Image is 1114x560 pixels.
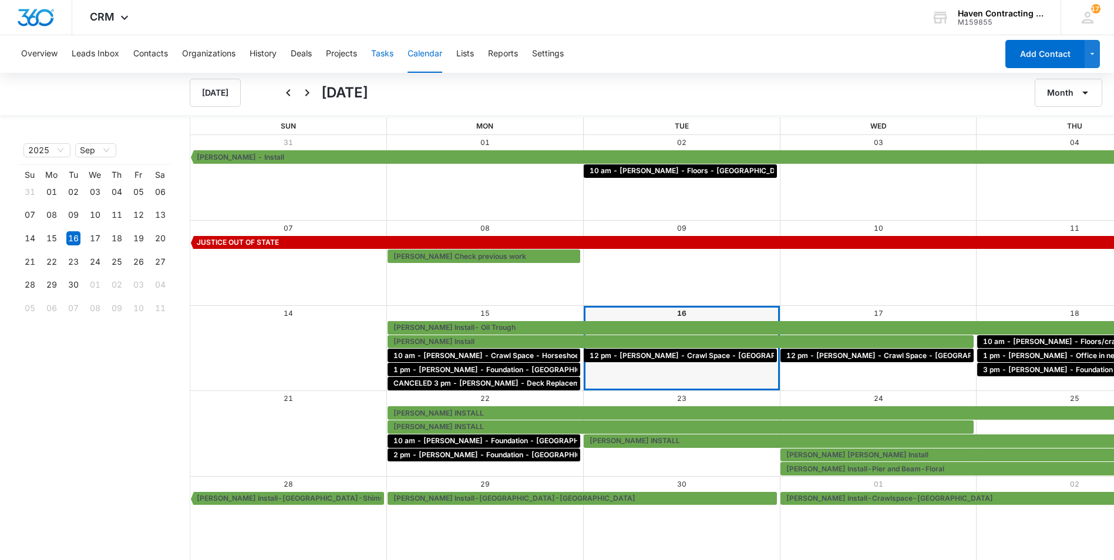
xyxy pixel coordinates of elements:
div: 01 [45,185,59,199]
span: Wed [870,122,887,130]
td: 2025-09-02 [62,180,84,204]
div: 03 [88,185,102,199]
td: 2025-09-24 [84,250,106,274]
td: 2025-09-27 [149,250,171,274]
td: 2025-09-04 [106,180,127,204]
div: 12 pm - Keith Price - Crawl Space - Myrtle, MO [783,350,971,361]
button: Overview [21,35,58,73]
a: 24 [874,394,883,403]
div: 09 [110,301,124,315]
span: [PERSON_NAME] Install- Oil Trough [393,322,516,333]
div: 29 [45,278,59,292]
td: 2025-09-01 [41,180,62,204]
td: 2025-09-05 [127,180,149,204]
div: 05 [132,185,146,199]
td: 2025-10-03 [127,274,149,297]
div: CANCELED 3 pm - Sharon McSpadden - Deck Replacement - Batesville [391,378,578,389]
a: 14 [284,309,293,318]
a: 30 [677,480,686,488]
div: 09 [66,208,80,222]
div: 12 pm - Jeff Pardeck - Crawl Space - Springfield, MO [587,350,774,361]
th: We [84,170,106,180]
span: 10 am - [PERSON_NAME] - Floors - [GEOGRAPHIC_DATA] [590,166,792,176]
span: Sun [281,122,296,130]
div: 07 [23,208,37,222]
span: 172 [1091,4,1100,14]
span: [PERSON_NAME] Install-[GEOGRAPHIC_DATA]-[GEOGRAPHIC_DATA] [393,493,635,504]
a: 15 [480,309,490,318]
span: [PERSON_NAME] INSTALL [393,408,484,419]
a: 18 [1070,309,1079,318]
td: 2025-10-10 [127,296,149,320]
button: Next [298,83,317,102]
td: 2025-09-03 [84,180,106,204]
td: 2025-09-29 [41,274,62,297]
a: 25 [1070,394,1079,403]
td: 2025-09-26 [127,250,149,274]
div: 18 [110,231,124,245]
th: Th [106,170,127,180]
td: 2025-08-31 [19,180,41,204]
span: [PERSON_NAME] - Install [197,152,284,163]
td: 2025-10-02 [106,274,127,297]
span: Mon [476,122,493,130]
button: [DATE] [190,79,241,107]
th: Mo [41,170,62,180]
span: 10 am - [PERSON_NAME] - Foundation - [GEOGRAPHIC_DATA] [393,436,612,446]
td: 2025-09-19 [127,227,149,250]
td: 2025-10-11 [149,296,171,320]
span: [PERSON_NAME] INSTALL [393,421,484,432]
button: Deals [291,35,312,73]
td: 2025-09-23 [62,250,84,274]
td: 2025-09-21 [19,250,41,274]
div: 30 [66,278,80,292]
span: CRM [90,11,115,23]
div: notifications count [1091,4,1100,14]
a: 02 [1070,480,1079,488]
div: 02 [66,185,80,199]
div: 13 [153,208,167,222]
button: Tasks [371,35,393,73]
a: 23 [677,394,686,403]
a: 11 [1070,224,1079,232]
div: 08 [45,208,59,222]
div: 07 [66,301,80,315]
div: 14 [23,231,37,245]
div: 04 [110,185,124,199]
div: 08 [88,301,102,315]
a: 04 [1070,138,1079,147]
th: Su [19,170,41,180]
button: Month [1035,79,1102,107]
button: Back [279,83,298,102]
div: 15 [45,231,59,245]
span: 1 pm - [PERSON_NAME] - Foundation - [GEOGRAPHIC_DATA] [393,365,607,375]
td: 2025-10-01 [84,274,106,297]
div: Cindy Sheperd Check previous work [391,251,578,262]
span: [PERSON_NAME] INSTALL [590,436,680,446]
a: 07 [284,224,293,232]
th: Tu [62,170,84,180]
a: 09 [677,224,686,232]
button: Projects [326,35,357,73]
td: 2025-09-30 [62,274,84,297]
div: 25 [110,255,124,269]
button: Contacts [133,35,168,73]
div: Scott Cook Install-Melbourne-French Drain [391,493,774,504]
th: Sa [149,170,171,180]
td: 2025-09-17 [84,227,106,250]
a: 31 [284,138,293,147]
span: [PERSON_NAME] Install-Crawlspace-[GEOGRAPHIC_DATA] [786,493,993,504]
div: 10 am - Steve Wiley - Crawl Space - Horseshoe Bend [391,350,578,361]
td: 2025-10-07 [62,296,84,320]
div: 10 [132,301,146,315]
div: 28 [23,278,37,292]
td: 2025-10-05 [19,296,41,320]
span: 12 pm - [PERSON_NAME] - Crawl Space - [GEOGRAPHIC_DATA], [GEOGRAPHIC_DATA] [786,350,1090,361]
span: 2 pm - [PERSON_NAME] - Foundation - [GEOGRAPHIC_DATA] [393,450,607,460]
td: 2025-09-06 [149,180,171,204]
td: 2025-10-06 [41,296,62,320]
div: Jacob Landers Install [391,336,971,347]
h1: [DATE] [321,82,368,103]
span: JUSTICE OUT OF STATE [197,237,279,248]
button: Add Contact [1005,40,1085,68]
